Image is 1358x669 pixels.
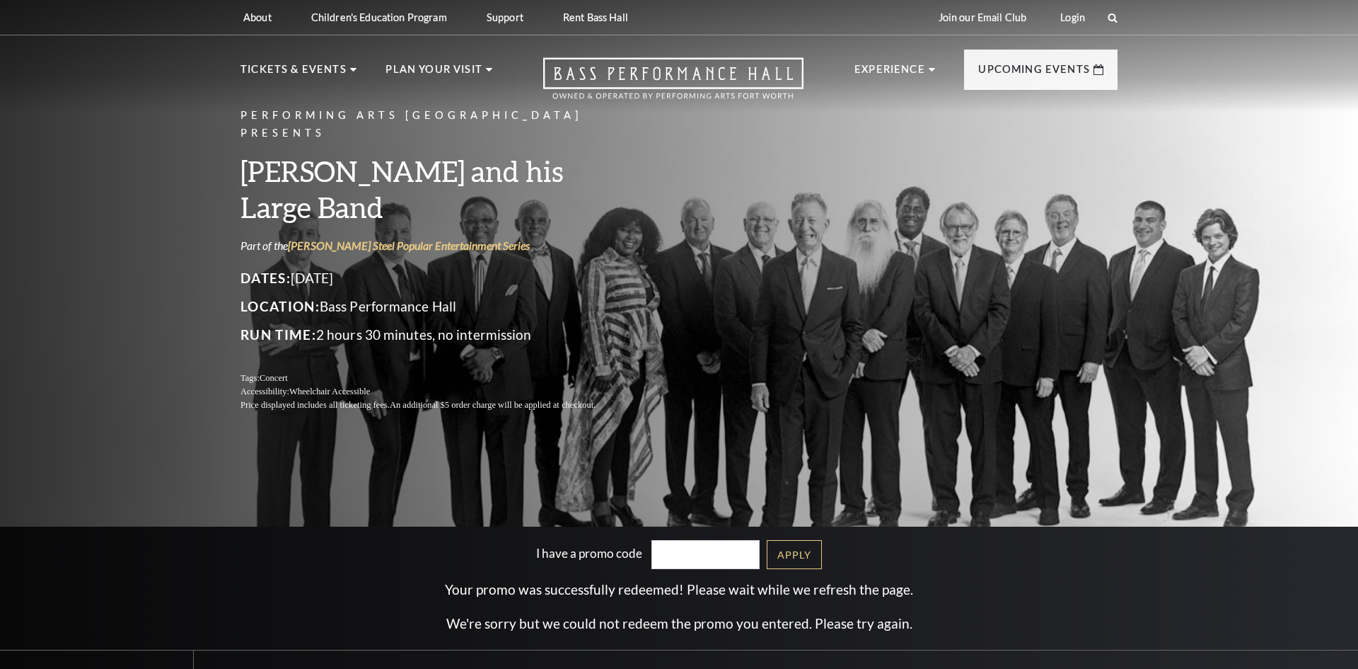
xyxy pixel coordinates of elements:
[854,61,925,86] p: Experience
[487,11,523,23] p: Support
[240,267,629,290] p: [DATE]
[311,11,447,23] p: Children's Education Program
[240,61,347,86] p: Tickets & Events
[240,399,629,412] p: Price displayed includes all ticketing fees.
[240,153,629,225] h3: [PERSON_NAME] and his Large Band
[767,540,822,569] a: Apply
[240,326,316,343] span: Run Time:
[289,387,370,396] span: Wheelchair Accessible
[240,298,320,314] span: Location:
[240,372,629,385] p: Tags:
[563,11,628,23] p: Rent Bass Hall
[288,239,530,252] a: [PERSON_NAME] Steel Popular Entertainment Series
[978,61,1090,86] p: Upcoming Events
[240,107,629,142] p: Performing Arts [GEOGRAPHIC_DATA] Presents
[240,385,629,399] p: Accessibility:
[240,295,629,318] p: Bass Performance Hall
[260,373,288,383] span: Concert
[385,61,482,86] p: Plan Your Visit
[390,400,596,410] span: An additional $5 order charge will be applied at checkout.
[240,324,629,346] p: 2 hours 30 minutes, no intermission
[536,546,642,561] label: I have a promo code
[240,238,629,253] p: Part of the
[240,270,291,286] span: Dates:
[243,11,272,23] p: About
